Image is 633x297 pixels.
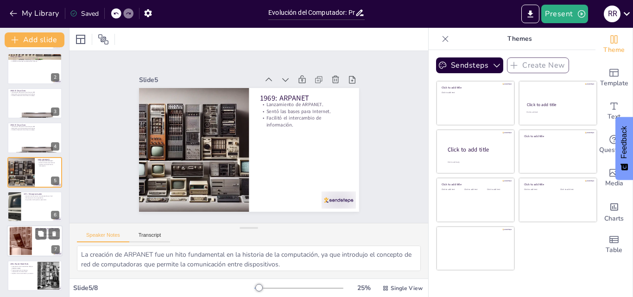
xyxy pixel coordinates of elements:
[10,265,35,269] p: Presentación de la World Wide Web por [PERSON_NAME].
[145,64,265,85] div: Slide 5
[604,6,620,22] div: R R
[77,232,129,242] button: Speaker Notes
[35,230,60,234] p: La IBM PC se convierte en un estándar de la industria.
[606,245,622,255] span: Table
[7,53,62,84] div: 2
[261,116,350,139] p: Facilitó el intercambio de información.
[507,57,569,73] button: Create New
[595,228,633,261] div: Add a table
[595,195,633,228] div: Add charts and graphs
[35,227,60,230] p: 1983: Computadora Personal
[51,142,59,151] div: 4
[464,189,485,191] div: Click to add text
[7,122,62,153] div: 4
[595,28,633,61] div: Change the overall theme
[608,112,620,122] span: Text
[605,178,623,189] span: Media
[51,246,60,254] div: 7
[442,189,462,191] div: Click to add text
[442,86,508,89] div: Click to add title
[73,32,88,47] div: Layout
[10,272,35,274] p: Impacto en la comunicación y comercio.
[524,183,590,186] div: Click to add title
[7,157,62,188] div: 5
[51,73,59,82] div: 2
[35,237,60,240] p: Sistema operativo accesible y arquitectura abierta.
[448,146,507,154] div: Click to add title
[35,234,60,237] p: Popularización de computadoras personales.
[453,28,586,50] p: Themes
[10,127,59,129] p: Revolución en el almacenamiento de datos.
[487,189,508,191] div: Click to add text
[599,145,629,155] span: Questions
[442,92,508,94] div: Click to add text
[24,193,59,196] p: 1971: Microprocesador
[38,162,59,164] p: Sentó las bases para Internet.
[603,45,625,55] span: Theme
[595,128,633,161] div: Get real-time input from your audience
[436,57,503,73] button: Sendsteps
[24,197,59,199] p: Miniaturización de computadoras.
[560,189,589,191] div: Click to add text
[70,9,99,18] div: Saved
[268,6,355,19] input: Insert title
[600,78,628,88] span: Template
[73,284,254,292] div: Slide 5 / 8
[77,246,421,271] textarea: La creación de ARPANET fue un hito fundamental en la historia de la computación, ya que introdujo...
[10,57,59,59] p: La ENIAC fue la primera computadora electrónica.
[35,228,46,240] button: Duplicate Slide
[10,126,59,128] p: Introducción del primer disco duro por IBM.
[541,5,588,23] button: Present
[10,55,59,57] p: 1945: La ENIAC
[263,102,351,118] p: Lanzamiento de ARPANET.
[51,211,59,219] div: 6
[51,107,59,116] div: 3
[10,60,59,62] p: La ENIAC fue utilizada en aplicaciones militares.
[10,91,59,93] p: Introducción del primer disco duro por IBM.
[526,111,588,114] div: Click to add text
[620,126,628,158] span: Feedback
[442,183,508,186] div: Click to add title
[521,5,539,23] button: Export to PowerPoint
[527,102,589,107] div: Click to add title
[7,260,62,291] div: 8
[10,262,35,265] p: 1991: World Wide Web
[10,58,59,60] p: La ENIAC marcó el inicio de la computación moderna.
[10,129,59,131] p: Facilita el desarrollo de software complejo.
[10,89,59,92] p: 1956: El Disco Duro
[7,226,63,257] div: 7
[49,228,60,240] button: Delete Slide
[51,280,59,288] div: 8
[7,191,62,222] div: 6
[604,5,620,23] button: R R
[98,34,109,45] span: Position
[262,109,350,125] p: Sentó las bases para Internet.
[615,117,633,180] button: Feedback - Show survey
[10,95,59,97] p: Facilita el desarrollo de software complejo.
[24,199,59,201] p: Surgimiento de dispositivos personales.
[524,134,590,138] div: Click to add title
[129,232,171,242] button: Transcript
[38,164,59,167] p: Facilitó el intercambio de información.
[10,124,59,126] p: 1956: El Disco Duro
[448,161,506,164] div: Click to add body
[38,158,59,161] p: 1969: ARPANET
[263,95,352,114] p: 1969: ARPANET
[10,93,59,95] p: Revolución en el almacenamiento de datos.
[51,177,59,185] div: 5
[391,284,423,292] span: Single View
[524,189,553,191] div: Click to add text
[38,160,59,162] p: Lanzamiento de ARPANET.
[24,196,59,197] p: Lanzamiento del primer microprocesador por Intel.
[595,61,633,95] div: Add ready made slides
[5,32,64,47] button: Add slide
[595,161,633,195] div: Add images, graphics, shapes or video
[595,95,633,128] div: Add text boxes
[10,269,35,272] p: Transformación en el acceso y compartición de información.
[7,88,62,119] div: 3
[604,214,624,224] span: Charts
[7,6,63,21] button: My Library
[353,284,375,292] div: 25 %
